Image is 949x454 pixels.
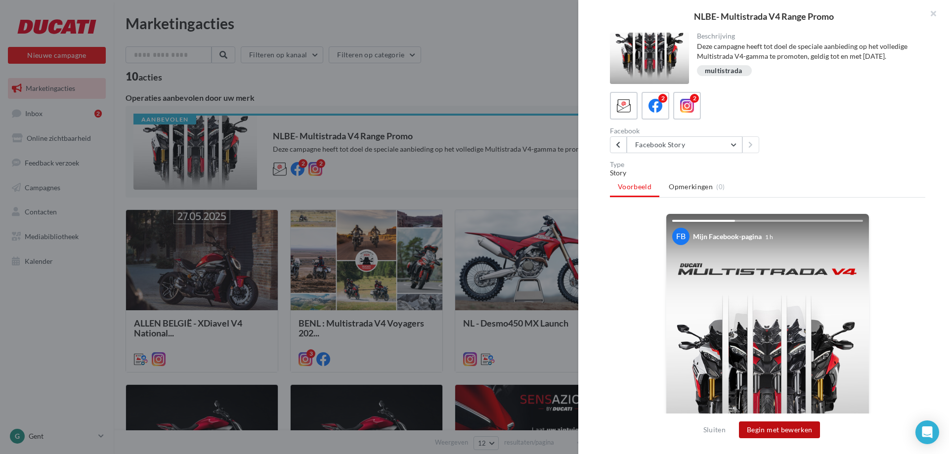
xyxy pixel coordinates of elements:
[716,183,725,191] span: (0)
[658,94,667,103] div: 2
[610,127,764,134] div: Facebook
[672,228,690,245] div: FB
[693,232,762,242] div: Mijn Facebook-pagina
[765,233,773,241] div: 1 h
[627,136,742,153] button: Facebook Story
[610,161,925,168] div: Type
[610,168,925,178] div: Story
[699,424,730,436] button: Sluiten
[697,41,918,61] div: Deze campagne heeft tot doel de speciale aanbieding op het volledige Multistrada V4-gamma te prom...
[690,94,699,103] div: 2
[705,67,742,75] div: multistrada
[697,33,918,40] div: Beschrijving
[915,420,939,444] div: Open Intercom Messenger
[739,421,820,438] button: Begin met bewerken
[594,12,933,21] div: NLBE- Multistrada V4 Range Promo
[669,182,713,192] span: Opmerkingen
